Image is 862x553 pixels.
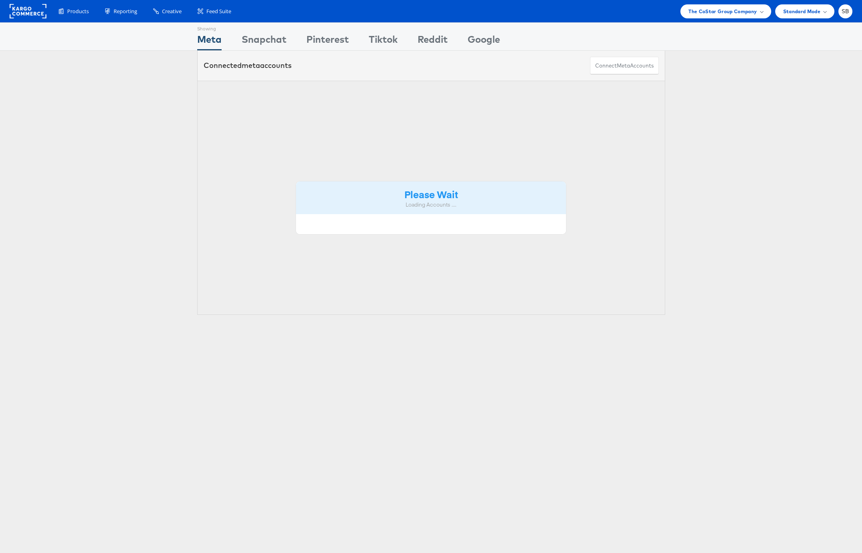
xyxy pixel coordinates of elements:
[783,7,820,16] span: Standard Mode
[204,60,292,71] div: Connected accounts
[197,23,222,32] div: Showing
[114,8,137,15] span: Reporting
[404,187,458,201] strong: Please Wait
[306,32,349,50] div: Pinterest
[842,9,849,14] span: SB
[206,8,231,15] span: Feed Suite
[617,62,630,70] span: meta
[418,32,448,50] div: Reddit
[468,32,500,50] div: Google
[590,57,659,75] button: ConnectmetaAccounts
[197,32,222,50] div: Meta
[162,8,182,15] span: Creative
[242,32,286,50] div: Snapchat
[688,7,757,16] span: The CoStar Group Company
[302,201,560,209] div: Loading Accounts ....
[67,8,89,15] span: Products
[242,61,260,70] span: meta
[369,32,398,50] div: Tiktok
